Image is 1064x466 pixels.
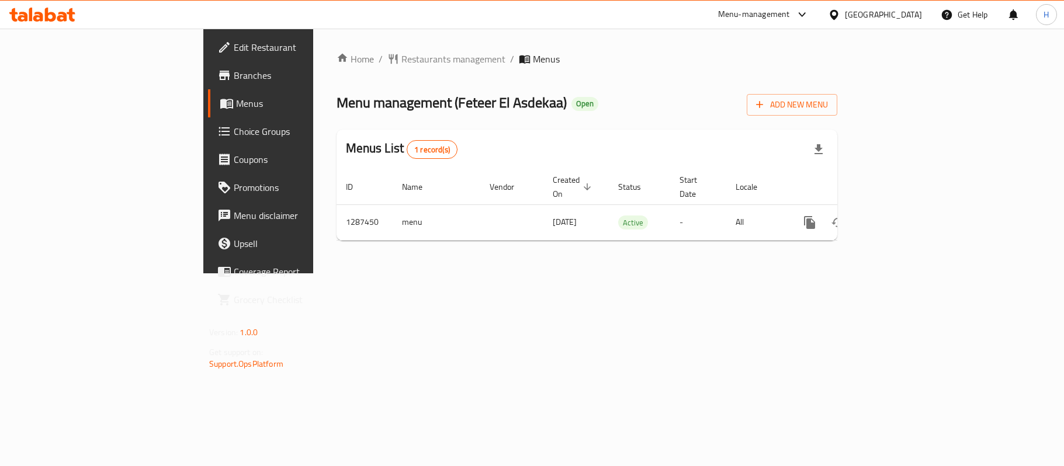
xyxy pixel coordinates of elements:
button: Add New Menu [747,94,837,116]
span: Menus [533,52,560,66]
span: Promotions [234,180,372,194]
div: Menu-management [718,8,790,22]
span: Active [618,216,648,229]
span: Add New Menu [756,98,828,112]
span: Restaurants management [401,52,505,66]
span: Branches [234,68,372,82]
a: Edit Restaurant [208,33,381,61]
span: Get support on: [209,345,263,360]
a: Grocery Checklist [208,286,381,314]
span: Name [402,180,438,194]
span: Coverage Report [234,265,372,279]
table: enhanced table [337,169,917,241]
a: Coupons [208,145,381,173]
span: [DATE] [553,214,577,229]
a: Restaurants management [387,52,505,66]
span: 1 record(s) [407,144,457,155]
td: All [726,204,786,240]
td: menu [393,204,480,240]
span: 1.0.0 [240,325,258,340]
a: Menus [208,89,381,117]
a: Choice Groups [208,117,381,145]
span: Start Date [680,173,712,201]
span: Open [571,99,598,109]
th: Actions [786,169,917,205]
span: Locale [736,180,772,194]
nav: breadcrumb [337,52,837,66]
h2: Menus List [346,140,458,159]
a: Branches [208,61,381,89]
span: Coupons [234,152,372,166]
span: Upsell [234,237,372,251]
div: Open [571,97,598,111]
td: - [670,204,726,240]
button: more [796,208,824,237]
div: [GEOGRAPHIC_DATA] [845,8,922,21]
button: Change Status [824,208,852,237]
span: Vendor [490,180,529,194]
span: H [1044,8,1049,21]
a: Menu disclaimer [208,201,381,229]
a: Upsell [208,229,381,258]
span: Menus [236,96,372,110]
span: Menu disclaimer [234,208,372,222]
span: Menu management ( Feteer El Asdekaa ) [337,89,567,116]
span: Version: [209,325,238,340]
div: Total records count [407,140,458,159]
li: / [510,52,514,66]
a: Coverage Report [208,258,381,286]
span: Status [618,180,656,194]
span: ID [346,180,368,194]
a: Promotions [208,173,381,201]
span: Created On [553,173,595,201]
span: Edit Restaurant [234,40,372,54]
span: Grocery Checklist [234,293,372,307]
span: Choice Groups [234,124,372,138]
a: Support.OpsPlatform [209,356,283,371]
